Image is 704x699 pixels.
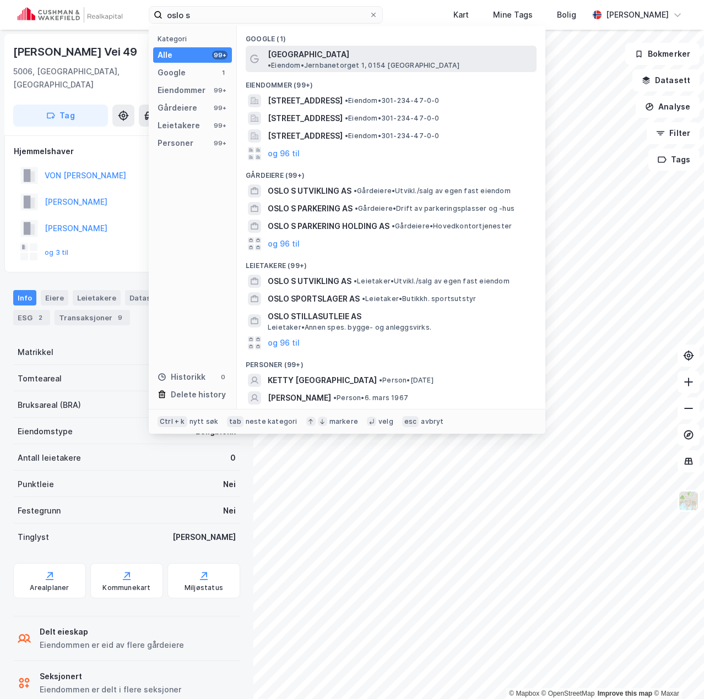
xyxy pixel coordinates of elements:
[212,103,228,112] div: 99+
[354,277,357,285] span: •
[13,65,182,91] div: 5006, [GEOGRAPHIC_DATA], [GEOGRAPHIC_DATA]
[237,26,545,46] div: Google (1)
[171,388,226,401] div: Delete history
[402,416,419,427] div: esc
[55,310,130,325] div: Transaksjoner
[268,323,431,332] span: Leietaker • Annen spes. bygge- og anleggsvirks.
[158,35,232,43] div: Kategori
[237,253,545,272] div: Leietakere (99+)
[625,43,700,65] button: Bokmerker
[362,294,365,303] span: •
[268,292,360,305] span: OSLO SPORTSLAGER AS
[268,94,343,107] span: [STREET_ADDRESS]
[392,222,512,231] span: Gårdeiere • Hovedkontortjenester
[268,220,389,233] span: OSLO S PARKERING HOLDING AS
[237,352,545,372] div: Personer (99+)
[268,61,459,70] span: Eiendom • Jernbanetorget 1, 0154 [GEOGRAPHIC_DATA]
[18,425,73,438] div: Eiendomstype
[13,43,139,61] div: [PERSON_NAME] Vei 49
[354,187,511,195] span: Gårdeiere • Utvikl./salg av egen fast eiendom
[268,112,343,125] span: [STREET_ADDRESS]
[268,275,351,288] span: OSLO S UTVIKLING AS
[268,184,351,198] span: OSLO S UTVIKLING AS
[354,277,510,286] span: Leietaker • Utvikl./salg av egen fast eiendom
[345,96,348,105] span: •
[268,129,343,143] span: [STREET_ADDRESS]
[73,290,121,305] div: Leietakere
[212,139,228,148] div: 99+
[41,290,68,305] div: Eiere
[632,69,700,91] button: Datasett
[14,145,240,158] div: Hjemmelshaver
[102,583,150,592] div: Kommunekart
[268,336,300,349] button: og 96 til
[158,66,186,79] div: Google
[18,531,49,544] div: Tinglyst
[598,690,652,697] a: Improve this map
[378,417,393,426] div: velg
[158,101,197,114] div: Gårdeiere
[345,96,440,105] span: Eiendom • 301-234-47-0-0
[354,187,357,195] span: •
[18,372,62,385] div: Tomteareal
[223,504,236,517] div: Nei
[13,105,108,127] button: Tag
[355,204,515,213] span: Gårdeiere • Drift av parkeringsplasser og -hus
[268,202,353,215] span: OSLO S PARKERING AS
[268,147,300,160] button: og 96 til
[230,451,236,465] div: 0
[268,391,331,405] span: [PERSON_NAME]
[541,690,595,697] a: OpenStreetMap
[158,48,172,62] div: Alle
[493,8,533,21] div: Mine Tags
[18,451,81,465] div: Antall leietakere
[158,136,193,150] div: Personer
[18,398,81,412] div: Bruksareal (BRA)
[379,376,434,385] span: Person • [DATE]
[355,204,358,212] span: •
[648,149,700,171] button: Tags
[379,376,382,384] span: •
[392,222,395,230] span: •
[30,583,69,592] div: Arealplaner
[13,310,50,325] div: ESG
[219,68,228,77] div: 1
[345,114,348,122] span: •
[606,8,669,21] div: [PERSON_NAME]
[345,132,440,140] span: Eiendom • 301-234-47-0-0
[18,478,54,491] div: Punktleie
[212,51,228,59] div: 99+
[237,72,545,92] div: Eiendommer (99+)
[345,132,348,140] span: •
[18,504,61,517] div: Festegrunn
[268,237,300,250] button: og 96 til
[158,416,187,427] div: Ctrl + k
[329,417,358,426] div: markere
[237,162,545,182] div: Gårdeiere (99+)
[219,373,228,381] div: 0
[246,417,297,426] div: neste kategori
[223,478,236,491] div: Nei
[163,7,369,23] input: Søk på adresse, matrikkel, gårdeiere, leietakere eller personer
[18,346,53,359] div: Matrikkel
[557,8,576,21] div: Bolig
[268,61,271,69] span: •
[649,646,704,699] iframe: Chat Widget
[421,417,443,426] div: avbryt
[158,84,205,97] div: Eiendommer
[40,683,181,696] div: Eiendommen er delt i flere seksjoner
[40,625,184,638] div: Delt eieskap
[125,290,166,305] div: Datasett
[185,583,223,592] div: Miljøstatus
[678,490,699,511] img: Z
[268,48,349,61] span: [GEOGRAPHIC_DATA]
[333,394,337,402] span: •
[158,119,200,132] div: Leietakere
[362,294,476,303] span: Leietaker • Butikkh. sportsutstyr
[227,416,243,427] div: tab
[40,638,184,652] div: Eiendommen er eid av flere gårdeiere
[345,114,440,123] span: Eiendom • 301-234-47-0-0
[13,290,36,305] div: Info
[18,7,122,23] img: cushman-wakefield-realkapital-logo.202ea83816669bd177139c58696a8fa1.svg
[333,394,408,402] span: Person • 6. mars 1967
